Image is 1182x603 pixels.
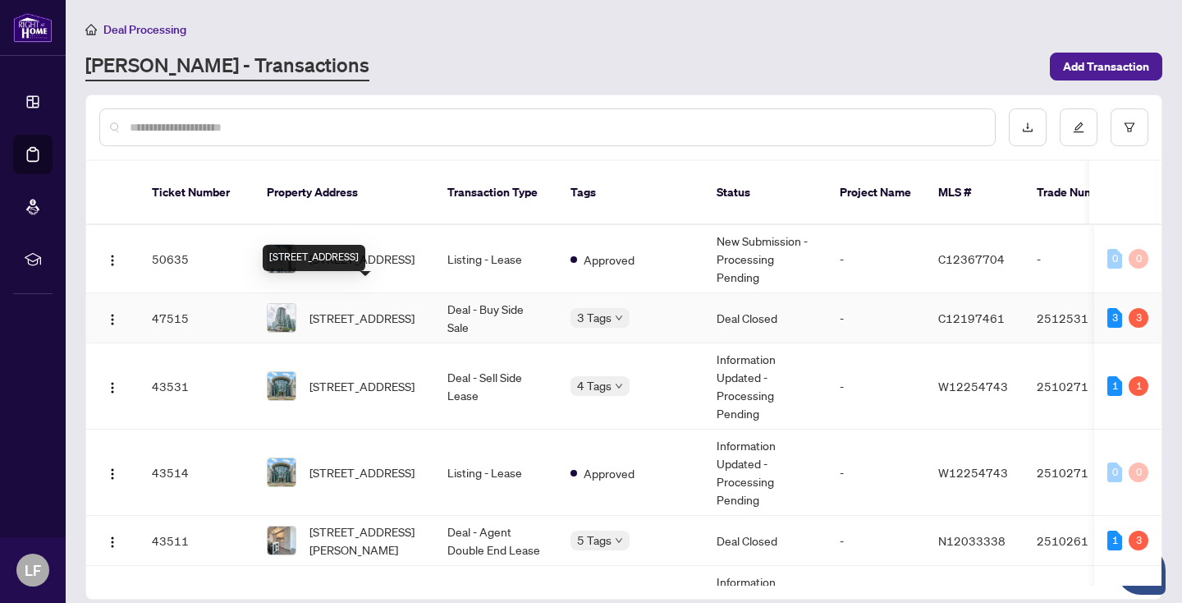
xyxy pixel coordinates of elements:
[1073,122,1084,133] span: edit
[1024,430,1138,516] td: 2510271
[106,536,119,549] img: Logo
[139,430,254,516] td: 43514
[1060,108,1097,146] button: edit
[268,372,295,400] img: thumbnail-img
[268,304,295,332] img: thumbnail-img
[938,251,1005,266] span: C12367704
[827,430,925,516] td: -
[1107,463,1122,482] div: 0
[1024,293,1138,343] td: 2512531
[309,309,415,327] span: [STREET_ADDRESS]
[827,516,925,566] td: -
[254,161,434,225] th: Property Address
[938,533,1006,548] span: N12033338
[827,161,925,225] th: Project Name
[309,463,415,481] span: [STREET_ADDRESS]
[615,382,623,390] span: down
[99,459,126,486] button: Logo
[139,161,254,225] th: Ticket Number
[25,559,41,582] span: LF
[268,458,295,486] img: thumbnail-img
[615,314,623,322] span: down
[1129,463,1148,482] div: 0
[106,381,119,394] img: Logo
[827,343,925,430] td: -
[85,24,97,35] span: home
[703,343,827,430] td: Information Updated - Processing Pending
[106,467,119,481] img: Logo
[925,161,1024,225] th: MLS #
[577,376,612,395] span: 4 Tags
[99,527,126,554] button: Logo
[139,516,254,566] td: 43511
[1024,343,1138,430] td: 2510271
[309,522,421,559] span: [STREET_ADDRESS][PERSON_NAME]
[85,52,369,81] a: [PERSON_NAME] - Transactions
[1129,531,1148,550] div: 3
[139,343,254,430] td: 43531
[268,527,295,555] img: thumbnail-img
[703,516,827,566] td: Deal Closed
[703,430,827,516] td: Information Updated - Processing Pending
[434,225,557,293] td: Listing - Lease
[1024,516,1138,566] td: 2510261
[827,225,925,293] td: -
[99,373,126,399] button: Logo
[106,313,119,326] img: Logo
[103,22,186,37] span: Deal Processing
[263,245,365,271] div: [STREET_ADDRESS]
[434,430,557,516] td: Listing - Lease
[557,161,703,225] th: Tags
[99,305,126,331] button: Logo
[584,251,635,269] span: Approved
[577,531,612,550] span: 5 Tags
[584,464,635,482] span: Approved
[13,12,53,43] img: logo
[703,225,827,293] td: New Submission - Processing Pending
[703,161,827,225] th: Status
[1107,376,1122,396] div: 1
[434,161,557,225] th: Transaction Type
[703,293,827,343] td: Deal Closed
[938,379,1008,394] span: W12254743
[1129,308,1148,328] div: 3
[434,293,557,343] td: Deal - Buy Side Sale
[1024,225,1138,293] td: -
[106,254,119,267] img: Logo
[1009,108,1047,146] button: download
[1022,122,1033,133] span: download
[434,516,557,566] td: Deal - Agent Double End Lease
[1129,376,1148,396] div: 1
[1107,308,1122,328] div: 3
[1050,53,1162,81] button: Add Transaction
[1124,122,1135,133] span: filter
[938,465,1008,480] span: W12254743
[1063,53,1149,80] span: Add Transaction
[139,293,254,343] td: 47515
[577,308,612,327] span: 3 Tags
[99,246,126,272] button: Logo
[1111,108,1148,146] button: filter
[1129,249,1148,269] div: 0
[938,311,1005,325] span: C12197461
[827,293,925,343] td: -
[1107,531,1122,550] div: 1
[615,536,623,545] span: down
[309,377,415,395] span: [STREET_ADDRESS]
[434,343,557,430] td: Deal - Sell Side Lease
[1024,161,1138,225] th: Trade Number
[139,225,254,293] td: 50635
[1107,249,1122,269] div: 0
